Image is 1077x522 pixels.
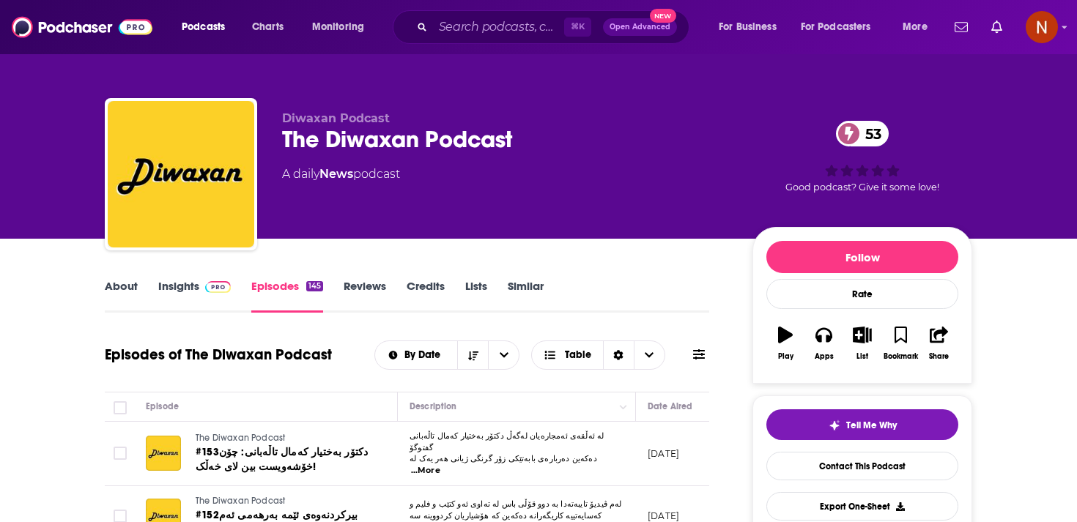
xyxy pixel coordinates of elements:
a: News [319,167,353,181]
img: Podchaser Pro [205,281,231,293]
div: Share [929,352,949,361]
h2: Choose List sort [374,340,520,370]
p: [DATE] [648,510,679,522]
a: #153دکتۆر بەختیار کەمال تاڵەبانی: چۆن خۆشەویست بین لای خەڵک! [196,445,371,474]
a: About [105,279,138,313]
div: Description [410,398,456,415]
a: InsightsPodchaser Pro [158,279,231,313]
img: User Profile [1026,11,1058,43]
span: ⌘ K [564,18,591,37]
button: Show profile menu [1026,11,1058,43]
div: 145 [306,281,323,291]
button: open menu [488,341,519,369]
span: لەم ڤیدیۆ تایبەتەدا بە دوو قۆڵی باس لە تەاوی ئەو کتێب و فلیم و [410,499,622,509]
div: Bookmark [884,352,918,361]
a: Similar [508,279,544,313]
button: Bookmark [881,317,919,370]
a: 53 [836,121,889,146]
button: open menu [892,15,946,39]
button: open menu [375,350,458,360]
span: For Podcasters [801,17,871,37]
span: Table [565,350,591,360]
button: tell me why sparkleTell Me Why [766,409,958,440]
span: لە ئەڵقەی ئەمجارەیان لەگەڵ دکتۆر بەختیار کەمال تاڵەبانی گفتوگۆ [410,430,604,452]
a: The Diwaxan Podcast [196,495,371,508]
span: New [650,9,676,23]
a: Episodes145 [251,279,323,313]
span: Toggle select row [114,447,127,460]
span: The Diwaxan Podcast [196,496,285,506]
span: کەسایەتییە کاریگەرانە دەکەین کە هۆشیاریان کردووینە سە [410,510,602,521]
span: #153دکتۆر بەختیار کەمال تاڵەبانی: چۆن خۆشەویست بین لای خەڵک! [196,446,368,473]
img: The Diwaxan Podcast [108,101,254,247]
span: Logged in as AdelNBM [1026,11,1058,43]
p: [DATE] [648,447,679,460]
span: The Diwaxan Podcast [196,433,285,443]
button: open menu [171,15,244,39]
button: Apps [804,317,843,370]
button: Play [766,317,804,370]
button: Choose View [531,340,665,370]
button: List [843,317,881,370]
div: Rate [766,279,958,309]
img: Podchaser - Follow, Share and Rate Podcasts [12,13,152,41]
span: By Date [404,350,445,360]
button: Sort Direction [457,341,488,369]
span: Diwaxan Podcast [282,111,390,125]
a: Show notifications dropdown [985,15,1008,40]
a: The Diwaxan Podcast [196,432,371,445]
button: Open AdvancedNew [603,18,677,36]
span: ...More [411,465,440,477]
button: Export One-Sheet [766,492,958,521]
a: Reviews [344,279,386,313]
div: 53Good podcast? Give it some love! [752,111,972,202]
a: Show notifications dropdown [949,15,974,40]
div: Apps [815,352,834,361]
span: Good podcast? Give it some love! [785,182,939,193]
button: Column Actions [615,398,632,416]
h1: Episodes of The Diwaxan Podcast [105,346,332,364]
button: open menu [791,15,892,39]
a: Charts [243,15,292,39]
span: Tell Me Why [846,420,897,431]
div: List [856,352,868,361]
span: دەکەین دەربارەی بابەتێکی زۆر گرنگی ژیانی هەر یەک لە [410,453,597,463]
a: Lists [465,279,487,313]
a: Contact This Podcast [766,452,958,480]
button: open menu [708,15,795,39]
div: Search podcasts, credits, & more... [407,10,703,44]
button: Share [920,317,958,370]
span: 53 [851,121,889,146]
button: Follow [766,241,958,273]
button: open menu [302,15,383,39]
div: Sort Direction [603,341,634,369]
div: Play [778,352,793,361]
img: tell me why sparkle [829,420,840,431]
span: Open Advanced [610,23,670,31]
span: For Business [719,17,777,37]
div: Episode [146,398,179,415]
span: More [903,17,928,37]
a: Credits [407,279,445,313]
span: Monitoring [312,17,364,37]
span: Podcasts [182,17,225,37]
span: Charts [252,17,284,37]
div: A daily podcast [282,165,400,183]
input: Search podcasts, credits, & more... [433,15,564,39]
div: Date Aired [648,398,692,415]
